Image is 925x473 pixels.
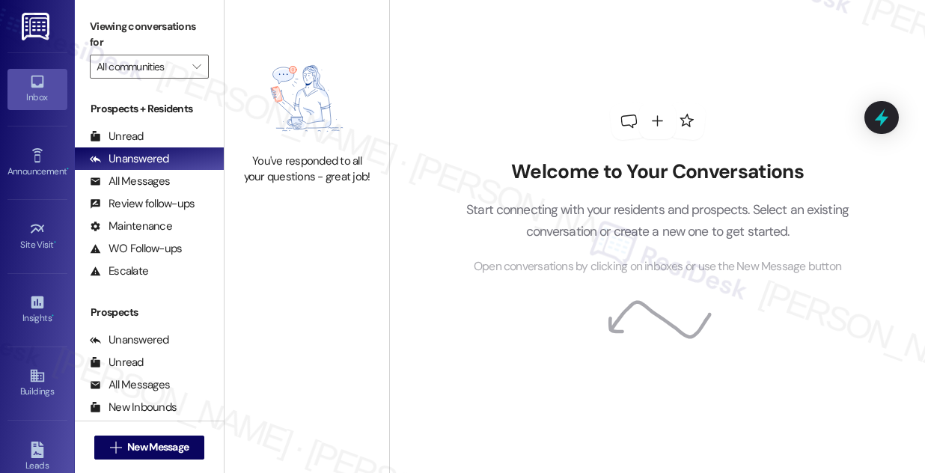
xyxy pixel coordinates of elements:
h2: Welcome to Your Conversations [444,160,872,184]
span: • [54,237,56,248]
span: Open conversations by clicking on inboxes or use the New Message button [474,257,841,276]
div: Unanswered [90,332,169,348]
div: Prospects + Residents [75,101,224,117]
div: Unread [90,355,144,370]
div: All Messages [90,174,170,189]
div: Unread [90,129,144,144]
div: You've responded to all your questions - great job! [241,153,373,186]
div: Maintenance [90,219,172,234]
div: New Inbounds [90,400,177,415]
span: New Message [127,439,189,455]
span: • [67,164,69,174]
span: • [52,311,54,321]
div: Unanswered [90,151,169,167]
img: ResiDesk Logo [22,13,52,40]
div: Prospects [75,305,224,320]
i:  [110,442,121,454]
p: Start connecting with your residents and prospects. Select an existing conversation or create a n... [444,199,872,242]
a: Buildings [7,363,67,403]
img: empty-state [244,51,370,145]
div: Escalate [90,263,148,279]
div: WO Follow-ups [90,241,182,257]
i:  [192,61,201,73]
a: Site Visit • [7,216,67,257]
div: Review follow-ups [90,196,195,212]
a: Inbox [7,69,67,109]
input: All communities [97,55,185,79]
button: New Message [94,436,205,460]
label: Viewing conversations for [90,15,209,55]
div: All Messages [90,377,170,393]
a: Insights • [7,290,67,330]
